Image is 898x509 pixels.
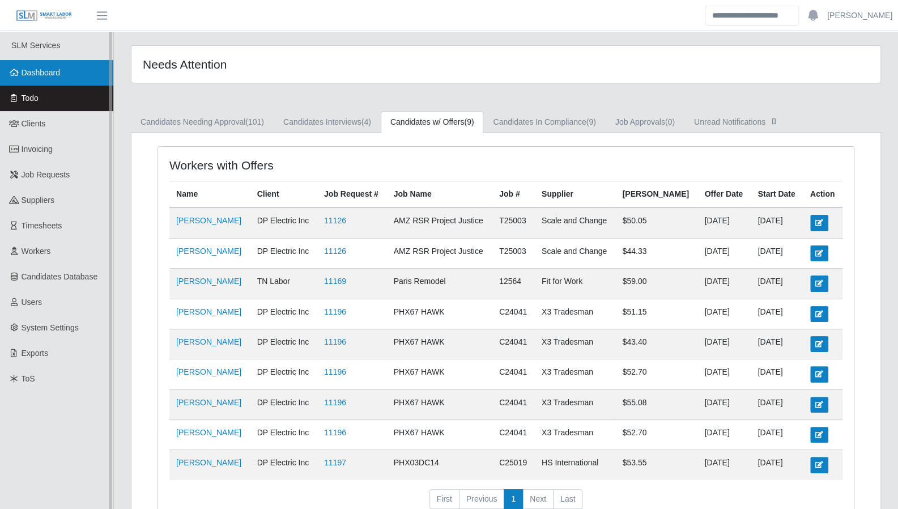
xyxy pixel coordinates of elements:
a: 11196 [324,398,346,407]
a: 11197 [324,458,346,467]
a: [PERSON_NAME] [176,367,241,376]
td: Paris Remodel [387,269,492,299]
th: Job Name [387,181,492,208]
span: (9) [464,117,474,126]
th: [PERSON_NAME] [615,181,697,208]
a: 11169 [324,277,346,286]
span: (9) [586,117,596,126]
a: Candidates Needing Approval [131,111,274,133]
td: C24041 [492,329,535,359]
h4: Workers with Offers [169,158,440,172]
td: $51.15 [615,299,697,329]
span: Candidates Database [22,272,98,281]
span: (101) [245,117,264,126]
td: X3 Tradesman [535,420,616,450]
span: (0) [665,117,675,126]
th: Start Date [751,181,803,208]
td: DP Electric Inc [250,207,317,238]
td: PHX67 HAWK [387,389,492,419]
span: Clients [22,119,46,128]
td: PHX67 HAWK [387,359,492,389]
span: Invoicing [22,145,53,154]
span: (4) [361,117,371,126]
th: Name [169,181,250,208]
span: Workers [22,247,51,256]
td: TN Labor [250,269,317,299]
a: [PERSON_NAME] [176,247,241,256]
td: [DATE] [697,269,751,299]
td: C24041 [492,299,535,329]
a: [PERSON_NAME] [176,428,241,437]
td: X3 Tradesman [535,329,616,359]
td: [DATE] [751,359,803,389]
td: $53.55 [615,450,697,480]
span: Dashboard [22,68,61,77]
td: [DATE] [751,450,803,480]
td: [DATE] [697,420,751,450]
span: Users [22,298,42,307]
td: HS International [535,450,616,480]
th: Offer Date [697,181,751,208]
a: 11196 [324,337,346,346]
td: PHX67 HAWK [387,329,492,359]
th: Client [250,181,317,208]
td: Scale and Change [535,207,616,238]
td: DP Electric Inc [250,389,317,419]
a: [PERSON_NAME] [176,337,241,346]
span: Exports [22,349,48,358]
a: 11196 [324,428,346,437]
a: [PERSON_NAME] [176,277,241,286]
td: DP Electric Inc [250,450,317,480]
td: Fit for Work [535,269,616,299]
td: C24041 [492,420,535,450]
td: T25003 [492,207,535,238]
td: C24041 [492,389,535,419]
span: System Settings [22,323,79,332]
td: [DATE] [751,329,803,359]
a: 11126 [324,216,346,225]
a: [PERSON_NAME] [176,398,241,407]
span: ToS [22,374,35,383]
td: DP Electric Inc [250,420,317,450]
span: SLM Services [11,41,60,50]
td: 12564 [492,269,535,299]
td: DP Electric Inc [250,359,317,389]
a: 11126 [324,247,346,256]
td: [DATE] [697,450,751,480]
a: 11196 [324,367,346,376]
td: [DATE] [751,420,803,450]
td: [DATE] [697,238,751,268]
td: [DATE] [751,299,803,329]
a: Candidates w/ Offers [381,111,484,133]
a: Candidates Interviews [274,111,381,133]
td: T25003 [492,238,535,268]
td: $52.70 [615,420,697,450]
td: [DATE] [697,359,751,389]
a: Candidates In Compliance [483,111,605,133]
th: Job # [492,181,535,208]
td: [DATE] [751,389,803,419]
td: $52.70 [615,359,697,389]
td: C25019 [492,450,535,480]
td: C24041 [492,359,535,389]
span: [] [768,116,780,125]
a: 11196 [324,307,346,316]
th: Job Request # [317,181,387,208]
h4: Needs Attention [143,57,436,71]
td: AMZ RSR Project Justice [387,207,492,238]
input: Search [705,6,799,26]
td: PHX67 HAWK [387,299,492,329]
td: [DATE] [751,207,803,238]
td: X3 Tradesman [535,299,616,329]
td: [DATE] [697,299,751,329]
span: Suppliers [22,196,54,205]
td: $59.00 [615,269,697,299]
td: [DATE] [697,329,751,359]
td: $55.08 [615,389,697,419]
td: Scale and Change [535,238,616,268]
a: [PERSON_NAME] [176,307,241,316]
img: SLM Logo [16,10,73,22]
td: AMZ RSR Project Justice [387,238,492,268]
td: [DATE] [751,238,803,268]
td: [DATE] [697,389,751,419]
